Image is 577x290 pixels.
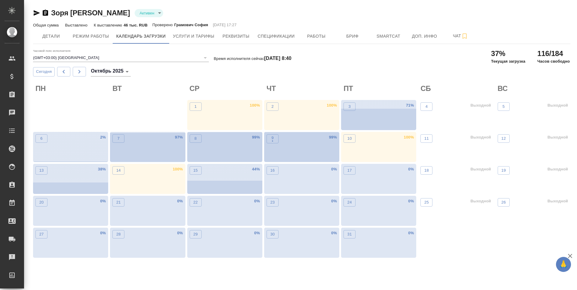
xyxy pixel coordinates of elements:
[548,198,568,204] p: Выходной
[267,230,279,239] button: 30
[408,230,414,236] p: 0 %
[116,231,121,237] p: 28
[39,199,44,205] p: 20
[420,134,432,143] button: 11
[138,11,156,16] button: Активен
[491,58,525,64] p: Текущая загрузка
[470,102,491,108] p: Выходной
[343,134,356,143] button: 10
[135,9,163,17] div: Активен
[470,166,491,172] p: Выходной
[347,136,352,142] p: 10
[470,134,491,140] p: Выходной
[426,104,428,110] p: 4
[254,198,260,204] p: 0 %
[267,198,279,207] button: 23
[73,33,109,40] span: Режим работы
[258,33,295,40] span: Спецификации
[193,167,198,173] p: 15
[173,33,214,40] span: Услуги и тарифы
[420,84,493,93] h2: СБ
[343,198,356,207] button: 24
[271,138,273,144] p: •
[558,258,569,271] span: 🙏
[100,198,106,204] p: 0 %
[331,166,337,172] p: 0 %
[98,166,106,172] p: 38 %
[420,166,432,175] button: 18
[152,22,174,28] p: Проверено
[502,104,505,110] p: 5
[112,84,185,93] h2: ВТ
[252,134,260,140] p: 99 %
[252,166,260,172] p: 44 %
[347,231,352,237] p: 31
[190,102,202,111] button: 1
[501,136,506,142] p: 12
[39,231,44,237] p: 27
[404,134,414,140] p: 100 %
[406,102,414,108] p: 71 %
[537,49,570,58] h2: 116/184
[408,198,414,204] p: 0 %
[548,134,568,140] p: Выходной
[347,199,352,205] p: 24
[174,22,208,28] p: Грамович София
[343,230,356,239] button: 31
[177,230,183,236] p: 0 %
[94,23,124,27] p: К выставлению
[33,23,60,27] p: Общая сумма
[42,9,49,17] button: Скопировать ссылку
[470,198,491,204] p: Выходной
[51,9,130,17] a: Зоря [PERSON_NAME]
[65,23,89,27] p: Выставлено
[194,136,197,142] p: 8
[556,257,571,272] button: 🙏
[193,199,198,205] p: 22
[173,166,183,172] p: 100 %
[270,231,275,237] p: 30
[177,198,183,204] p: 0 %
[112,166,124,175] button: 14
[498,84,570,93] h2: ВС
[498,102,510,111] button: 5
[461,33,468,40] svg: Подписаться
[548,102,568,108] p: Выходной
[374,33,403,40] span: Smartcat
[112,230,124,239] button: 28
[116,33,166,40] span: Календарь загрузки
[343,166,356,175] button: 17
[33,67,55,76] button: Сегодня
[537,58,570,64] p: Часов свободно
[424,199,429,205] p: 25
[36,68,52,75] span: Сегодня
[348,104,350,110] p: 3
[250,102,260,108] p: 100 %
[254,230,260,236] p: 0 %
[193,231,198,237] p: 29
[271,104,273,110] p: 2
[267,166,279,175] button: 16
[424,136,429,142] p: 11
[498,166,510,175] button: 19
[39,167,44,173] p: 13
[116,167,121,173] p: 14
[112,198,124,207] button: 21
[410,33,439,40] span: Доп. инфо
[35,134,47,143] button: 6
[112,134,124,143] button: 7
[35,84,108,93] h2: ПН
[221,33,250,40] span: Реквизиты
[35,230,47,239] button: 27
[270,167,275,173] p: 16
[420,102,432,111] button: 4
[446,32,475,40] span: Чат
[327,102,337,108] p: 100 %
[124,23,148,27] p: 46 тыс. RUB
[343,102,356,111] button: 3
[270,199,275,205] p: 23
[501,199,506,205] p: 26
[302,33,331,40] span: Работы
[271,135,273,141] p: 9
[100,230,106,236] p: 0 %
